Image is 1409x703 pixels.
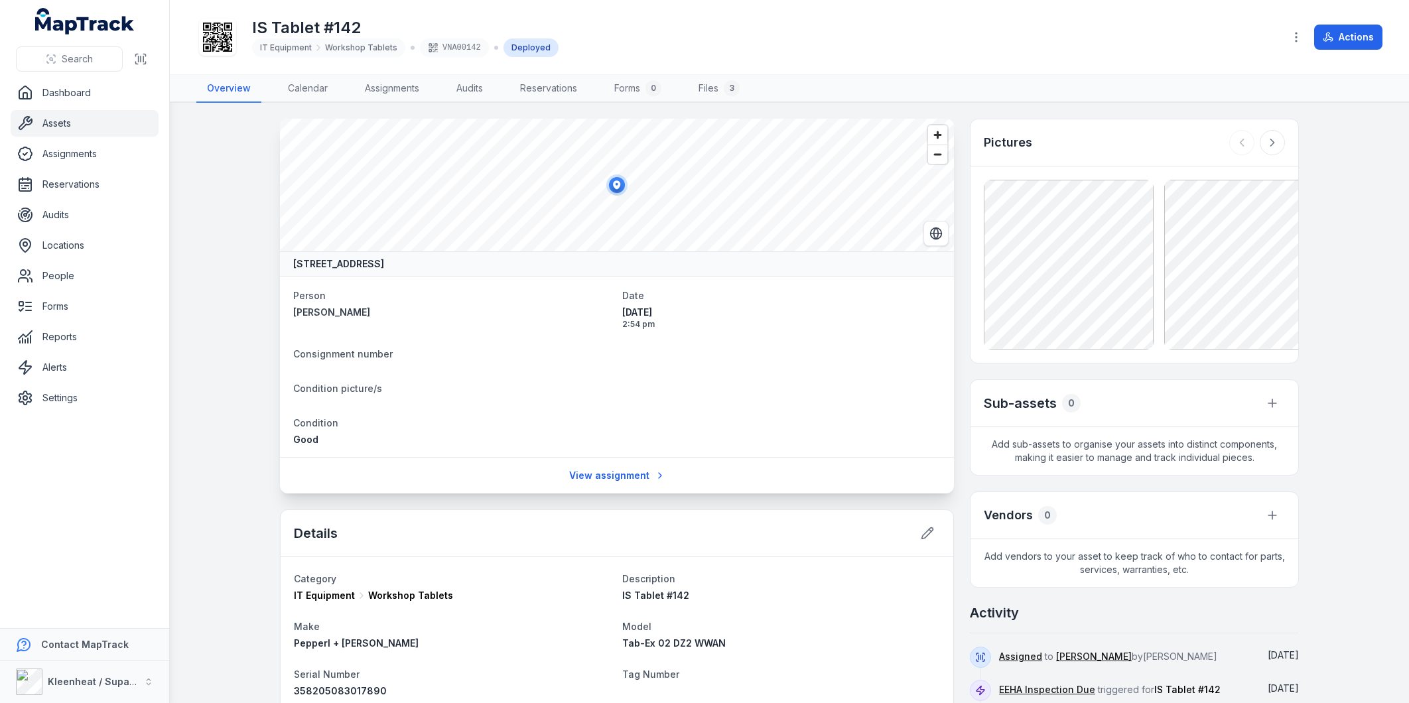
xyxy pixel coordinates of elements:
canvas: Map [280,119,954,251]
span: [DATE] [622,306,941,319]
span: Condition picture/s [293,383,382,394]
button: Actions [1314,25,1382,50]
a: Settings [11,385,159,411]
span: Workshop Tablets [368,589,453,602]
a: View assignment [561,463,674,488]
a: People [11,263,159,289]
a: Locations [11,232,159,259]
span: IS Tablet #142 [1154,684,1221,695]
span: Make [294,621,320,632]
span: Date [622,290,644,301]
a: Files3 [688,75,750,103]
a: Calendar [277,75,338,103]
div: VNA00142 [420,38,489,57]
span: 2:54 pm [622,319,941,330]
span: Add vendors to your asset to keep track of who to contact for parts, services, warranties, etc. [971,539,1298,587]
h1: IS Tablet #142 [252,17,559,38]
span: [DATE] [1268,649,1299,661]
a: EEHA Inspection Due [999,683,1095,696]
span: triggered for [999,684,1221,695]
div: Deployed [503,38,559,57]
button: Search [16,46,123,72]
span: Add sub-assets to organise your assets into distinct components, making it easier to manage and t... [971,427,1298,475]
span: Category [294,573,336,584]
span: Tab-Ex 02 DZ2 WWAN [622,637,726,649]
span: Model [622,621,651,632]
button: Zoom out [928,145,947,164]
strong: [STREET_ADDRESS] [293,257,384,271]
span: Search [62,52,93,66]
span: Serial Number [294,669,360,680]
time: 01/04/2025, 12:00:00 am [1268,682,1299,694]
a: [PERSON_NAME] [1056,650,1132,663]
a: MapTrack [35,8,135,34]
button: Switch to Satellite View [923,221,949,246]
a: Dashboard [11,80,159,106]
h2: Details [294,524,338,543]
a: Assets [11,110,159,137]
a: Assigned [999,650,1042,663]
div: 3 [724,80,740,96]
h2: Activity [970,604,1019,622]
strong: Kleenheat / Supagas [48,676,147,687]
span: to by [PERSON_NAME] [999,651,1217,662]
a: Reservations [11,171,159,198]
div: 0 [1038,506,1057,525]
span: Workshop Tablets [325,42,397,53]
span: Tag Number [622,669,679,680]
span: Pepperl + [PERSON_NAME] [294,637,419,649]
span: Description [622,573,675,584]
span: 358205083017890 [294,685,387,696]
a: Reservations [509,75,588,103]
a: Forms [11,293,159,320]
button: Zoom in [928,125,947,145]
a: Audits [446,75,494,103]
div: 0 [1062,394,1081,413]
span: IT Equipment [294,589,355,602]
span: Good [293,434,318,445]
h3: Pictures [984,133,1032,152]
time: 29/05/2025, 2:54:45 pm [1268,649,1299,661]
span: IT Equipment [260,42,312,53]
a: Audits [11,202,159,228]
span: Person [293,290,326,301]
a: Reports [11,324,159,350]
div: 0 [645,80,661,96]
span: Consignment number [293,348,393,359]
a: Forms0 [604,75,672,103]
h2: Sub-assets [984,394,1057,413]
a: Overview [196,75,261,103]
time: 29/05/2025, 2:54:45 pm [622,306,941,330]
a: Assignments [11,141,159,167]
span: [DATE] [1268,682,1299,694]
h3: Vendors [984,506,1033,525]
a: Alerts [11,354,159,381]
a: [PERSON_NAME] [293,306,612,319]
span: IS Tablet #142 [622,590,689,601]
span: Condition [293,417,338,428]
a: Assignments [354,75,430,103]
strong: Contact MapTrack [41,639,129,650]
